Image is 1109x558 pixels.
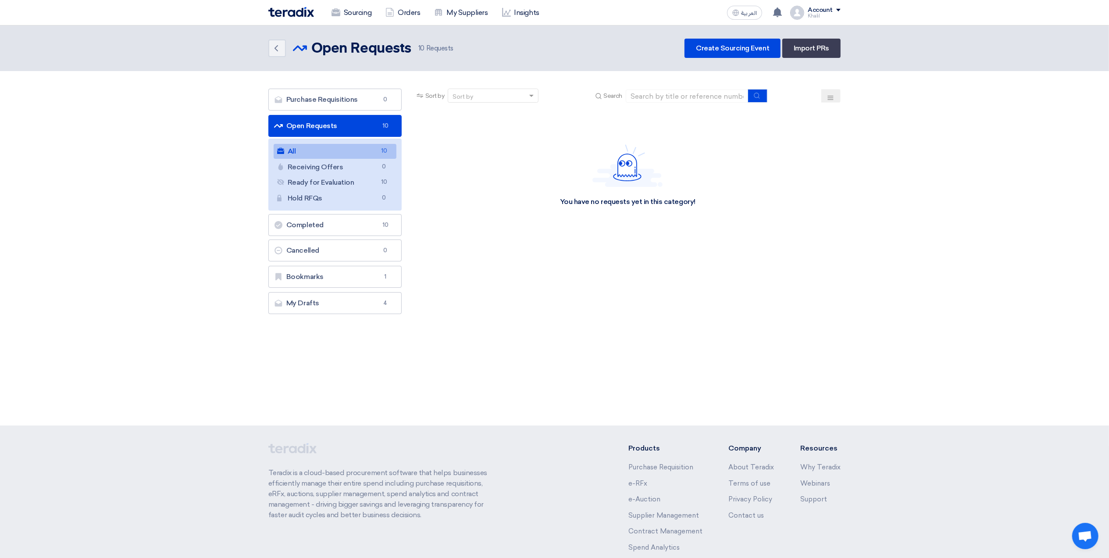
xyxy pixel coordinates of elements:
[808,7,833,14] div: Account
[800,495,827,503] a: Support
[380,272,391,281] span: 1
[728,479,770,487] a: Terms of use
[628,479,647,487] a: e-RFx
[324,3,378,22] a: Sourcing
[728,443,774,454] li: Company
[628,511,699,519] a: Supplier Management
[628,443,702,454] li: Products
[380,122,391,130] span: 10
[728,511,764,519] a: Contact us
[268,89,402,111] a: Purchase Requisitions0
[628,527,702,535] a: Contract Management
[380,221,391,229] span: 10
[800,479,830,487] a: Webinars
[274,144,396,159] a: All
[808,14,841,18] div: Khalil
[380,95,391,104] span: 0
[379,147,389,156] span: 10
[626,89,749,103] input: Search by title or reference number
[800,443,841,454] li: Resources
[418,43,453,54] span: Requests
[274,175,396,190] a: Ready for Evaluation
[268,468,497,520] p: Teradix is a cloud-based procurement software that helps businesses efficiently manage their enti...
[268,214,402,236] a: Completed10
[425,91,445,100] span: Sort by
[311,40,411,57] h2: Open Requests
[380,299,391,308] span: 4
[268,115,402,137] a: Open Requests10
[604,91,622,100] span: Search
[418,44,424,52] span: 10
[560,197,695,207] div: You have no requests yet in this category!
[379,178,389,187] span: 10
[800,463,841,471] a: Why Teradix
[790,6,804,20] img: profile_test.png
[728,495,772,503] a: Privacy Policy
[727,6,762,20] button: العربية
[268,266,402,288] a: Bookmarks1
[628,544,680,551] a: Spend Analytics
[379,162,389,172] span: 0
[592,144,663,187] img: Hello
[427,3,495,22] a: My Suppliers
[782,39,841,58] a: Import PRs
[628,463,693,471] a: Purchase Requisition
[1072,523,1098,549] div: Open chat
[379,193,389,203] span: 0
[268,240,402,261] a: Cancelled0
[741,10,757,16] span: العربية
[380,246,391,255] span: 0
[268,292,402,314] a: My Drafts4
[628,495,660,503] a: e-Auction
[274,191,396,206] a: Hold RFQs
[378,3,427,22] a: Orders
[274,160,396,175] a: Receiving Offers
[495,3,546,22] a: Insights
[685,39,781,58] a: Create Sourcing Event
[268,7,314,17] img: Teradix logo
[453,92,473,101] div: Sort by
[728,463,774,471] a: About Teradix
